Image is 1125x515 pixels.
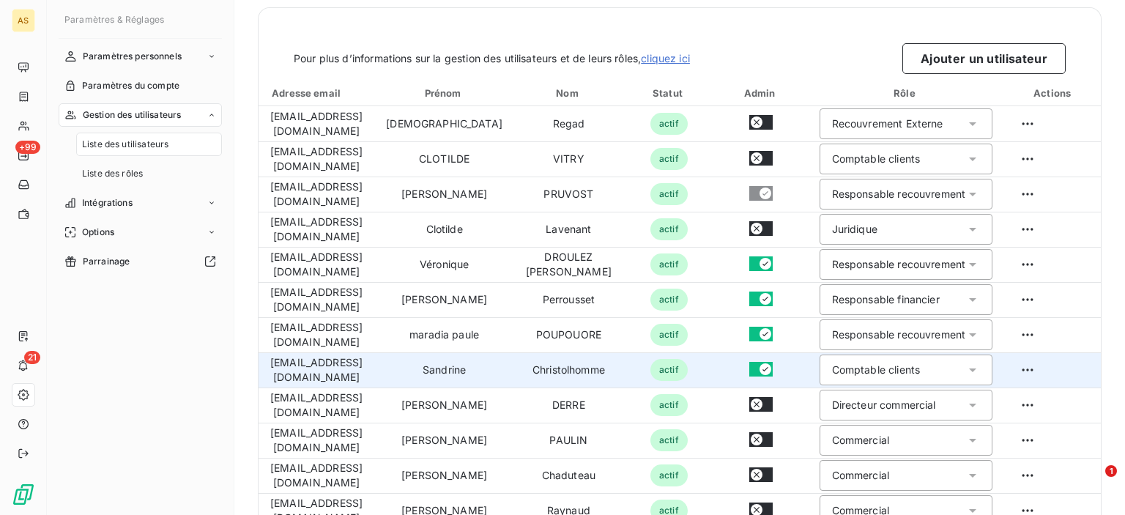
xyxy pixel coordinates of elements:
th: Toggle SortBy [259,80,374,106]
img: Logo LeanPay [12,483,35,506]
span: +99 [15,141,40,154]
a: Parrainage [59,250,222,273]
span: actif [650,183,688,205]
div: Juridique [832,222,877,237]
td: [PERSON_NAME] [374,282,514,317]
span: Liste des rôles [82,167,143,180]
td: [EMAIL_ADDRESS][DOMAIN_NAME] [259,141,374,177]
div: Admin [718,86,805,100]
span: Parrainage [83,255,130,268]
div: Nom [517,86,620,100]
span: actif [650,464,688,486]
div: Actions [1007,86,1100,100]
span: Pour plus d’informations sur la gestion des utilisateurs et de leurs rôles, [294,51,690,66]
div: Responsable recouvrement [832,327,966,342]
td: DROULEZ [PERSON_NAME] [514,247,623,282]
td: Véronique [374,247,514,282]
div: Prénom [377,86,511,100]
span: actif [650,289,688,311]
div: Responsable recouvrement [832,187,966,201]
td: Sandrine [374,352,514,388]
td: Chaduteau [514,458,623,493]
span: Paramètres personnels [83,50,182,63]
td: [EMAIL_ADDRESS][DOMAIN_NAME] [259,388,374,423]
span: actif [650,253,688,275]
td: Clotilde [374,212,514,247]
td: [EMAIL_ADDRESS][DOMAIN_NAME] [259,282,374,317]
div: Recouvrement Externe [832,116,943,131]
td: [EMAIL_ADDRESS][DOMAIN_NAME] [259,423,374,458]
span: 21 [24,351,40,364]
iframe: Intercom live chat [1075,465,1110,500]
td: [EMAIL_ADDRESS][DOMAIN_NAME] [259,247,374,282]
span: actif [650,218,688,240]
td: [EMAIL_ADDRESS][DOMAIN_NAME] [259,177,374,212]
td: POUPOUORE [514,317,623,352]
td: PAULIN [514,423,623,458]
th: Toggle SortBy [514,80,623,106]
div: Commercial [832,468,890,483]
span: actif [650,429,688,451]
a: Liste des utilisateurs [76,133,222,156]
span: actif [650,324,688,346]
td: [EMAIL_ADDRESS][DOMAIN_NAME] [259,212,374,247]
span: Gestion des utilisateurs [83,108,182,122]
td: [DEMOGRAPHIC_DATA] [374,106,514,141]
td: [PERSON_NAME] [374,388,514,423]
td: [PERSON_NAME] [374,423,514,458]
td: PRUVOST [514,177,623,212]
div: AS [12,9,35,32]
th: Toggle SortBy [623,80,715,106]
span: Intégrations [82,196,133,210]
span: 1 [1105,465,1117,477]
td: [EMAIL_ADDRESS][DOMAIN_NAME] [259,317,374,352]
span: actif [650,359,688,381]
td: Regad [514,106,623,141]
td: [EMAIL_ADDRESS][DOMAIN_NAME] [259,106,374,141]
span: Options [82,226,114,239]
th: Toggle SortBy [374,80,514,106]
div: Adresse email [261,86,371,100]
td: CLOTILDE [374,141,514,177]
td: VITRY [514,141,623,177]
div: Rôle [811,86,1002,100]
span: Paramètres du compte [82,79,179,92]
span: actif [650,148,688,170]
span: Paramètres & Réglages [64,14,164,25]
div: Comptable clients [832,363,921,377]
a: Liste des rôles [76,162,222,185]
div: Responsable financier [832,292,940,307]
td: [EMAIL_ADDRESS][DOMAIN_NAME] [259,458,374,493]
a: Paramètres du compte [59,74,222,97]
td: [EMAIL_ADDRESS][DOMAIN_NAME] [259,352,374,388]
div: Statut [626,86,712,100]
span: actif [650,394,688,416]
a: cliquez ici [641,52,690,64]
div: Responsable recouvrement [832,257,966,272]
td: maradia paule [374,317,514,352]
span: actif [650,113,688,135]
td: DERRE [514,388,623,423]
td: Christolhomme [514,352,623,388]
div: Directeur commercial [832,398,936,412]
div: Comptable clients [832,152,921,166]
td: Lavenant [514,212,623,247]
span: Liste des utilisateurs [82,138,168,151]
button: Ajouter un utilisateur [902,43,1066,74]
td: [PERSON_NAME] [374,177,514,212]
td: Perrousset [514,282,623,317]
td: [PERSON_NAME] [374,458,514,493]
div: Commercial [832,433,890,448]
